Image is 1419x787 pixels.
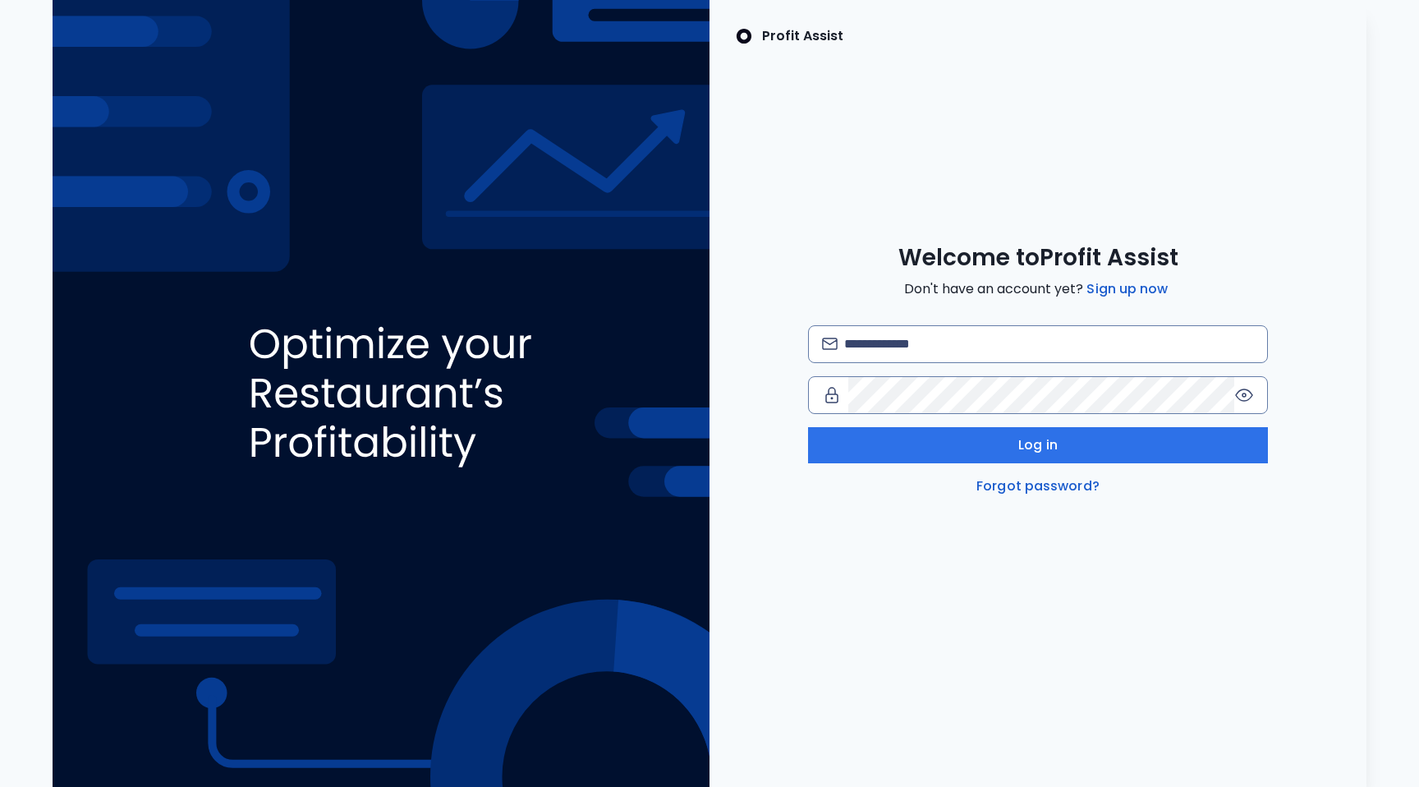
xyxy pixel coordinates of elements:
[1018,435,1058,455] span: Log in
[808,427,1268,463] button: Log in
[1083,279,1171,299] a: Sign up now
[762,26,843,46] p: Profit Assist
[822,338,838,350] img: email
[736,26,752,46] img: SpotOn Logo
[973,476,1103,496] a: Forgot password?
[898,243,1178,273] span: Welcome to Profit Assist
[904,279,1171,299] span: Don't have an account yet?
